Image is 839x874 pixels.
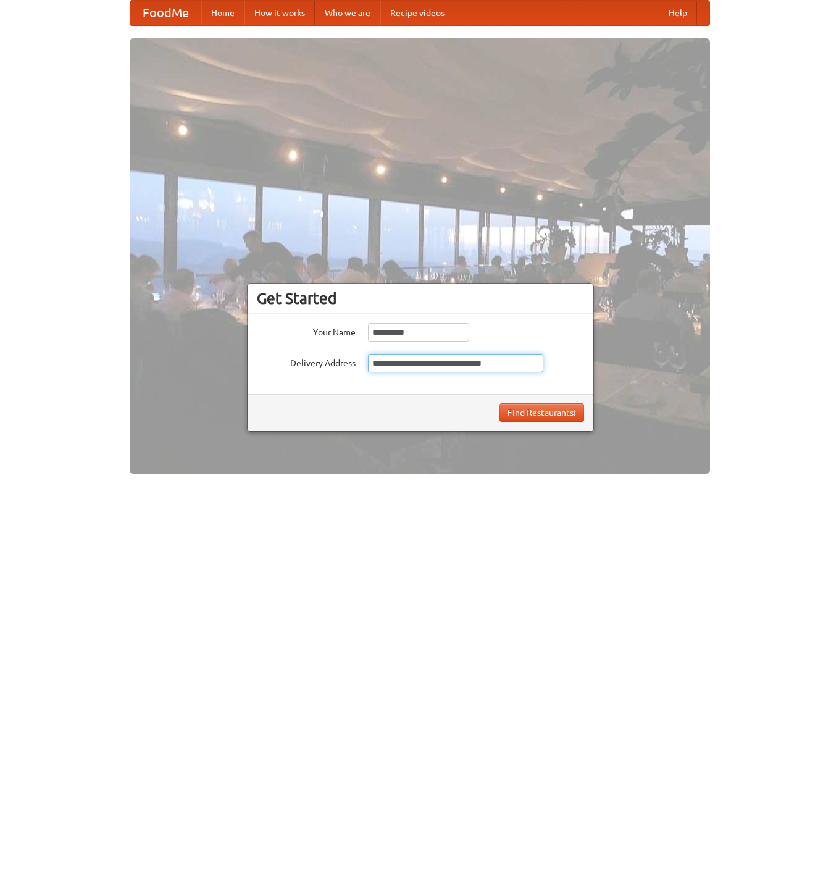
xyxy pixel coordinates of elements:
label: Delivery Address [257,354,356,369]
a: Home [201,1,244,25]
a: Who we are [315,1,380,25]
a: Help [659,1,697,25]
a: How it works [244,1,315,25]
a: FoodMe [130,1,201,25]
a: Recipe videos [380,1,454,25]
h3: Get Started [257,289,584,308]
label: Your Name [257,323,356,338]
button: Find Restaurants! [499,403,584,422]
